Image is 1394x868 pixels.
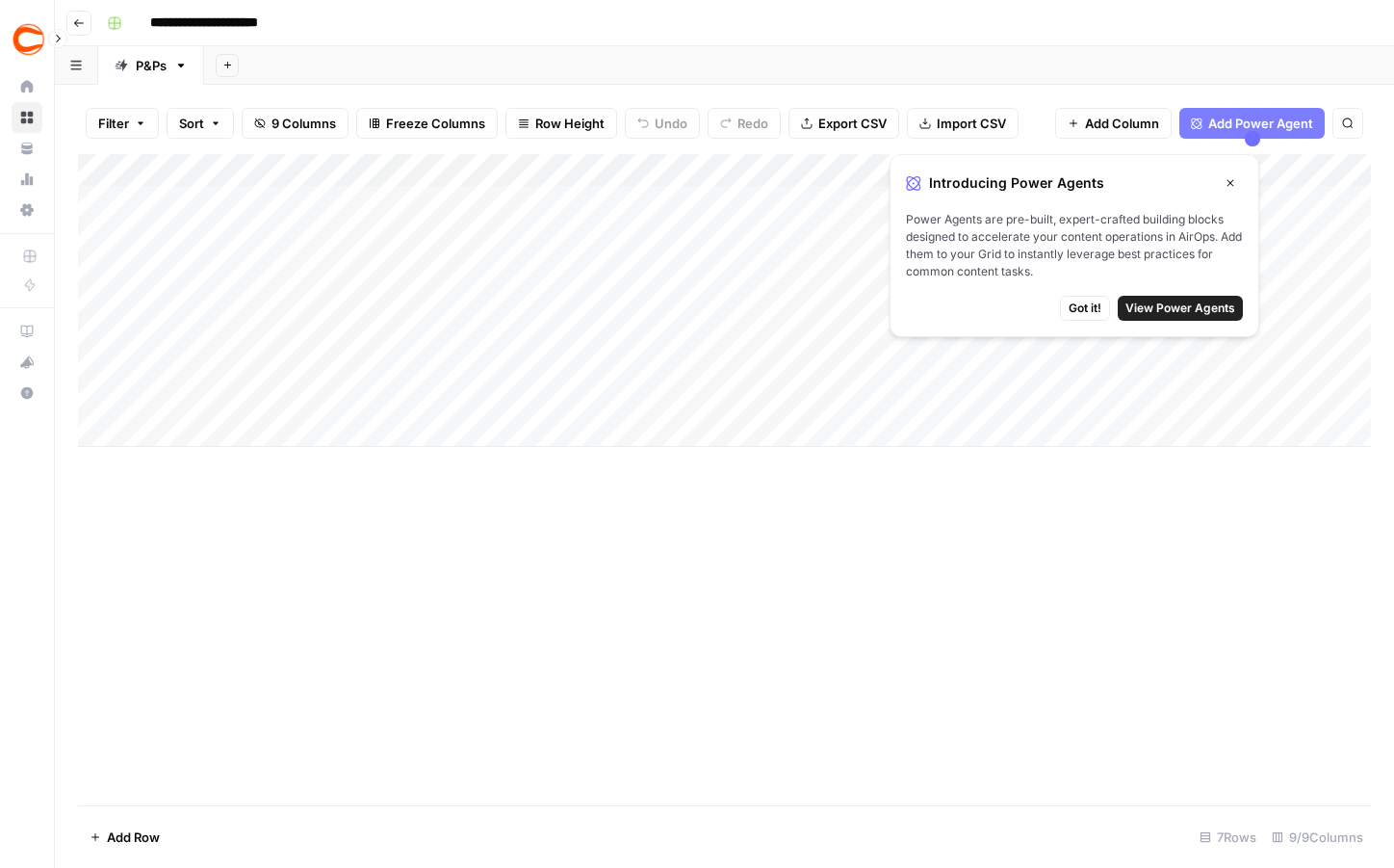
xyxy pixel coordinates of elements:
[906,211,1243,280] span: Power Agents are pre-built, expert-crafted building blocks designed to accelerate your content op...
[107,828,160,847] span: Add Row
[1060,296,1110,321] button: Got it!
[86,108,159,139] button: Filter
[167,108,234,139] button: Sort
[1208,114,1313,133] span: Add Power Agent
[386,114,485,133] span: Freeze Columns
[1125,300,1235,317] span: View Power Agents
[655,114,687,133] span: Undo
[505,108,617,139] button: Row Height
[937,114,1006,133] span: Import CSV
[78,822,171,853] button: Add Row
[271,114,336,133] span: 9 Columns
[737,114,768,133] span: Redo
[12,316,42,347] a: AirOps Academy
[136,56,167,75] div: P&Ps
[625,108,700,139] button: Undo
[1264,822,1371,853] div: 9/9 Columns
[12,378,42,408] button: Help + Support
[179,114,204,133] span: Sort
[788,108,899,139] button: Export CSV
[98,114,129,133] span: Filter
[1118,296,1243,321] button: View Power Agents
[818,114,887,133] span: Export CSV
[906,171,1243,196] div: Introducing Power Agents
[356,108,498,139] button: Freeze Columns
[1179,108,1325,139] button: Add Power Agent
[535,114,605,133] span: Row Height
[12,22,46,57] img: Covers Logo
[12,15,42,64] button: Workspace: Covers
[1192,822,1264,853] div: 7 Rows
[12,195,42,225] a: Settings
[12,71,42,102] a: Home
[12,102,42,133] a: Browse
[1069,300,1101,317] span: Got it!
[242,108,348,139] button: 9 Columns
[708,108,781,139] button: Redo
[12,133,42,164] a: Your Data
[1055,108,1172,139] button: Add Column
[12,347,42,378] button: What's new?
[13,348,41,377] div: What's new?
[12,164,42,195] a: Usage
[98,46,204,85] a: P&Ps
[1085,114,1159,133] span: Add Column
[907,108,1019,139] button: Import CSV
